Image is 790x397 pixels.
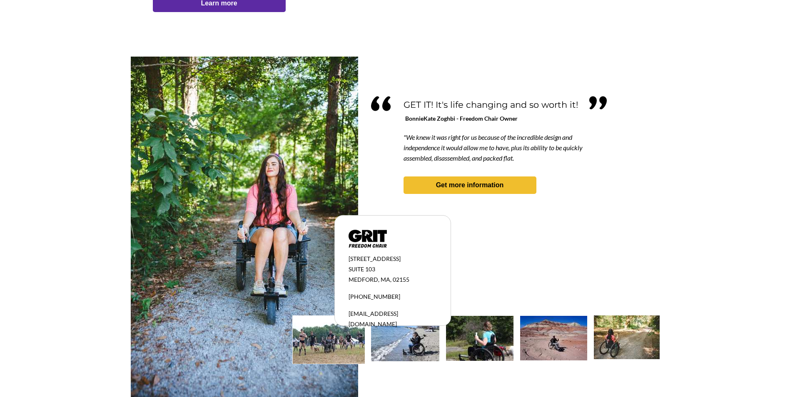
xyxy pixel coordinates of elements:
[405,115,518,122] span: BonnieKate Zoghbi - Freedom Chair Owner
[349,293,400,300] span: [PHONE_NUMBER]
[436,181,504,189] strong: Get more information
[349,310,398,328] span: [EMAIL_ADDRESS][DOMAIN_NAME]
[404,133,583,162] span: "We knew it was right for us because of the incredible design and independence it would allow me ...
[349,265,375,273] span: SUITE 103
[404,176,536,194] a: Get more information
[349,276,409,283] span: MEDFORD, MA, 02155
[404,99,578,110] span: GET IT! It's life changing and so worth it!
[30,201,101,217] input: Get more information
[349,255,401,262] span: [STREET_ADDRESS]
